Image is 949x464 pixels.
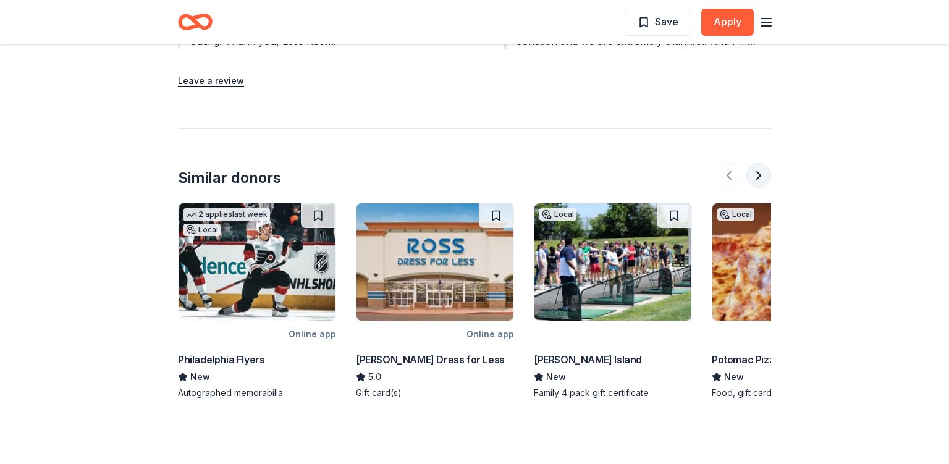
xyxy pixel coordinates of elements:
[534,352,642,367] div: [PERSON_NAME] Island
[534,203,692,399] a: Image for Mulligan's IslandLocal[PERSON_NAME] IslandNewFamily 4 pack gift certificate
[712,352,780,367] div: Potomac Pizza
[368,369,381,384] span: 5.0
[466,326,514,342] div: Online app
[289,326,336,342] div: Online app
[183,224,221,236] div: Local
[190,369,210,384] span: New
[356,352,505,367] div: [PERSON_NAME] Dress for Less
[356,387,514,399] div: Gift card(s)
[534,387,692,399] div: Family 4 pack gift certificate
[178,387,336,399] div: Autographed memorabilia
[178,203,336,399] a: Image for Philadelphia Flyers2 applieslast weekLocalOnline appPhiladelphia FlyersNewAutographed m...
[701,9,754,36] button: Apply
[724,369,744,384] span: New
[179,203,335,321] img: Image for Philadelphia Flyers
[178,7,213,36] a: Home
[655,14,678,30] span: Save
[546,369,566,384] span: New
[178,352,264,367] div: Philadelphia Flyers
[625,9,691,36] button: Save
[534,203,691,321] img: Image for Mulligan's Island
[712,203,870,399] a: Image for Potomac PizzaLocalOnline appPotomac PizzaNewFood, gift card(s)
[712,387,870,399] div: Food, gift card(s)
[712,203,869,321] img: Image for Potomac Pizza
[178,168,281,188] div: Similar donors
[356,203,514,399] a: Image for Ross Dress for LessOnline app[PERSON_NAME] Dress for Less5.0Gift card(s)
[539,208,576,221] div: Local
[183,208,270,221] div: 2 applies last week
[717,208,754,221] div: Local
[178,74,244,88] button: Leave a review
[356,203,513,321] img: Image for Ross Dress for Less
